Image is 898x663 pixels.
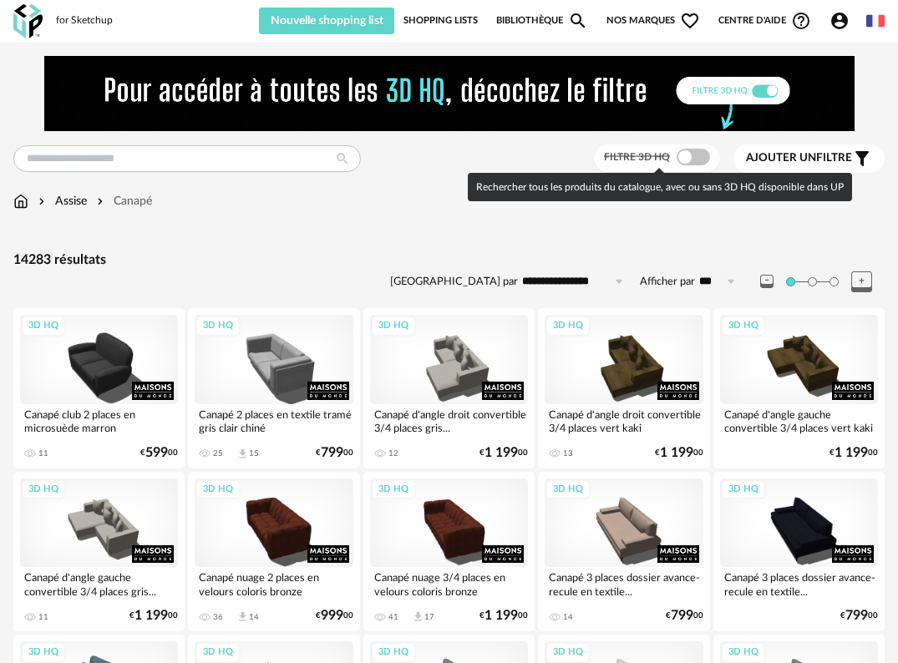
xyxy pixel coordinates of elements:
img: svg+xml;base64,PHN2ZyB3aWR0aD0iMTYiIGhlaWdodD0iMTciIHZpZXdCb3g9IjAgMCAxNiAxNyIgZmlsbD0ibm9uZSIgeG... [13,193,28,210]
img: fr [866,12,885,30]
div: 13 [563,448,573,458]
span: Centre d'aideHelp Circle Outline icon [718,11,811,31]
div: 3D HQ [371,316,416,337]
span: Heart Outline icon [680,11,700,31]
a: 3D HQ Canapé nuage 3/4 places en velours coloris bronze 41 Download icon 17 €1 19900 [363,472,535,632]
span: Nos marques [606,8,700,34]
div: 3D HQ [21,642,66,663]
div: Canapé nuage 3/4 places en velours coloris bronze [370,567,528,600]
div: Canapé d'angle gauche convertible 3/4 places vert kaki [720,404,878,438]
div: € 00 [830,448,878,458]
div: Canapé 2 places en textile tramé gris clair chiné [195,404,353,438]
div: 3D HQ [545,316,591,337]
div: 14 [249,612,259,622]
div: 36 [213,612,223,622]
div: 3D HQ [721,479,766,500]
div: 11 [38,448,48,458]
div: Canapé d'angle gauche convertible 3/4 places gris... [20,567,178,600]
label: Afficher par [640,275,695,289]
div: 3D HQ [195,316,241,337]
span: 1 199 [835,448,868,458]
span: Ajouter un [746,152,816,164]
div: 3D HQ [195,642,241,663]
span: 599 [145,448,168,458]
a: 3D HQ Canapé 3 places dossier avance-recule en textile... 14 €79900 [538,472,709,632]
img: svg+xml;base64,PHN2ZyB3aWR0aD0iMTYiIGhlaWdodD0iMTYiIHZpZXdCb3g9IjAgMCAxNiAxNiIgZmlsbD0ibm9uZSIgeG... [35,193,48,210]
div: 41 [388,612,398,622]
div: 14 [563,612,573,622]
div: 3D HQ [721,642,766,663]
span: Filtre 3D HQ [604,152,670,162]
div: Canapé 3 places dossier avance-recule en textile... [545,567,703,600]
a: 3D HQ Canapé 3 places dossier avance-recule en textile... €79900 [713,472,885,632]
span: 1 199 [134,610,168,621]
div: 3D HQ [371,479,416,500]
div: Rechercher tous les produits du catalogue, avec ou sans 3D HQ disponible dans UP [468,173,852,201]
div: 12 [388,448,398,458]
label: [GEOGRAPHIC_DATA] par [390,275,518,289]
a: BibliothèqueMagnify icon [496,8,588,34]
a: Shopping Lists [403,8,478,34]
div: € 00 [840,610,878,621]
div: 3D HQ [545,642,591,663]
div: Assise [35,193,87,210]
span: 1 199 [485,448,518,458]
button: Ajouter unfiltre Filter icon [733,144,885,173]
a: 3D HQ Canapé d'angle gauche convertible 3/4 places gris... 11 €1 19900 [13,472,185,632]
a: 3D HQ Canapé d'angle droit convertible 3/4 places gris... 12 €1 19900 [363,308,535,468]
div: 3D HQ [21,316,66,337]
span: Help Circle Outline icon [791,11,811,31]
div: 11 [38,612,48,622]
span: Account Circle icon [830,11,857,31]
div: 14283 résultats [13,251,885,269]
div: 3D HQ [545,479,591,500]
div: € 00 [655,448,703,458]
div: € 00 [479,610,528,621]
span: Download icon [412,610,424,623]
span: 999 [321,610,343,621]
span: Download icon [236,610,249,623]
div: Canapé 3 places dossier avance-recule en textile... [720,567,878,600]
div: € 00 [316,610,353,621]
div: 25 [213,448,223,458]
div: 3D HQ [195,479,241,500]
div: 3D HQ [371,642,416,663]
div: € 00 [129,610,178,621]
span: filtre [746,151,852,165]
a: 3D HQ Canapé d'angle gauche convertible 3/4 places vert kaki €1 19900 [713,308,885,468]
div: Canapé d'angle droit convertible 3/4 places gris... [370,404,528,438]
span: Filter icon [852,149,872,169]
div: € 00 [316,448,353,458]
a: 3D HQ Canapé nuage 2 places en velours coloris bronze 36 Download icon 14 €99900 [188,472,359,632]
div: for Sketchup [56,14,113,28]
button: Nouvelle shopping list [259,8,394,34]
span: 799 [671,610,693,621]
span: 1 199 [485,610,518,621]
div: € 00 [479,448,528,458]
div: Canapé nuage 2 places en velours coloris bronze [195,567,353,600]
span: Account Circle icon [830,11,850,31]
div: 17 [424,612,434,622]
div: 15 [249,448,259,458]
div: 3D HQ [721,316,766,337]
a: 3D HQ Canapé club 2 places en microsuède marron 11 €59900 [13,308,185,468]
img: OXP [13,4,43,38]
a: 3D HQ Canapé 2 places en textile tramé gris clair chiné 25 Download icon 15 €79900 [188,308,359,468]
span: 799 [321,448,343,458]
span: Download icon [236,448,249,460]
span: 1 199 [660,448,693,458]
span: Magnify icon [568,11,588,31]
div: € 00 [666,610,703,621]
div: 3D HQ [21,479,66,500]
div: Canapé club 2 places en microsuède marron [20,404,178,438]
span: 799 [845,610,868,621]
span: Nouvelle shopping list [271,15,383,27]
div: Canapé d'angle droit convertible 3/4 places vert kaki [545,404,703,438]
div: € 00 [140,448,178,458]
img: FILTRE%20HQ%20NEW_V1%20(4).gif [44,56,855,131]
a: 3D HQ Canapé d'angle droit convertible 3/4 places vert kaki 13 €1 19900 [538,308,709,468]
